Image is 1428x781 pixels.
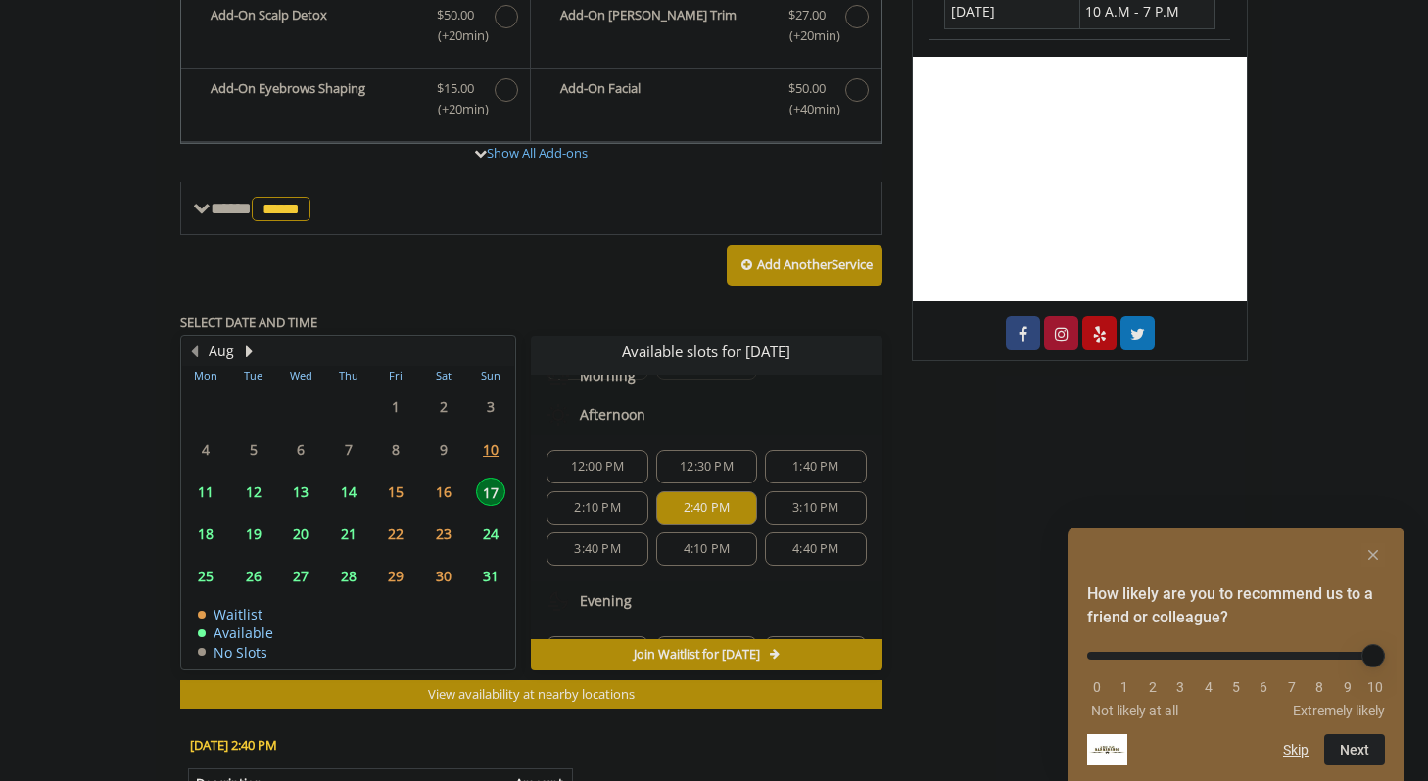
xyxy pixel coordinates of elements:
span: 2:40 PM [684,500,730,516]
span: View availability at nearby locations [428,685,635,703]
div: 2:10 PM [547,491,647,525]
li: 9 [1338,679,1357,695]
td: Select day10 [467,429,515,471]
span: 16 [429,478,458,506]
span: Evening [580,593,632,609]
h2: How likely are you to recommend us to a friend or colleague? Select an option from 0 to 10, with ... [1087,582,1385,629]
button: View availability at nearby locations [180,680,882,709]
th: Tue [229,366,276,386]
td: Select day28 [324,555,371,597]
td: Select day15 [372,471,419,513]
div: 2:40 PM [656,491,757,525]
span: Afternoon [580,407,645,423]
li: 2 [1143,679,1163,695]
span: (+40min ) [778,99,835,119]
li: 7 [1282,679,1302,695]
div: 12:00 PM [547,450,647,483]
li: 6 [1254,679,1273,695]
span: 28 [334,562,363,590]
button: Aug [209,341,234,362]
td: Select day13 [277,471,324,513]
td: Select day19 [229,513,276,555]
span: 19 [239,520,268,548]
span: $27.00 [788,5,826,25]
b: SELECT DATE AND TIME [180,313,317,331]
button: Next Month [241,341,257,362]
button: Previous Month [186,341,202,362]
td: Available [198,625,273,640]
button: Hide survey [1361,543,1385,567]
span: Join Waitlist for [DATE] [634,647,760,663]
span: 15 [381,478,410,506]
th: Fri [372,366,419,386]
img: morning slots [547,364,570,388]
td: Select day16 [419,471,466,513]
span: 31 [476,562,505,590]
span: 29 [381,562,410,590]
div: 12:30 PM [656,450,757,483]
span: 14 [334,478,363,506]
div: 6:10 PM [765,636,866,669]
span: (+20min ) [427,25,485,46]
span: 23 [429,520,458,548]
span: $50.00 [788,78,826,99]
th: Sat [419,366,466,386]
span: 20 [286,520,315,548]
span: 27 [286,562,315,590]
span: 22 [381,520,410,548]
a: Show All Add-ons [487,144,588,161]
button: Next question [1324,734,1385,765]
li: 10 [1365,679,1385,695]
span: 11 [191,478,220,506]
th: Thu [324,366,371,386]
div: How likely are you to recommend us to a friend or colleague? Select an option from 0 to 10, with ... [1087,637,1385,718]
div: 5:10 PM [547,636,647,669]
span: $50.00 [437,5,474,25]
span: 10 [476,436,505,464]
li: 8 [1309,679,1329,695]
span: (+20min ) [427,99,485,119]
td: Select day17 [467,471,515,513]
td: Select day20 [277,513,324,555]
span: 2:10 PM [574,500,620,516]
label: Add-On Facial [541,78,871,124]
th: Mon [182,366,229,386]
td: Select day23 [419,513,466,555]
p: Available slots for [DATE] [539,344,874,360]
span: (+20min ) [778,25,835,46]
li: 4 [1199,679,1218,695]
span: 3:10 PM [792,500,838,516]
span: Morning [580,368,636,384]
b: Add-On Eyebrows Shaping [211,78,417,119]
div: 3:10 PM [765,491,866,525]
th: Wed [277,366,324,386]
div: How likely are you to recommend us to a friend or colleague? Select an option from 0 to 10, with ... [1087,543,1385,765]
span: 13 [286,478,315,506]
li: 1 [1115,679,1134,695]
span: $15.00 [437,78,474,99]
button: Add AnotherService [727,245,882,286]
span: 30 [429,562,458,590]
label: Add-On Beard Trim [541,5,871,51]
span: 25 [191,562,220,590]
td: No Slots [198,645,273,660]
td: Select day12 [229,471,276,513]
td: Select day21 [324,513,371,555]
div: 5:40 PM [656,636,757,669]
label: Add-On Scalp Detox [191,5,520,51]
img: evening slots [547,589,570,613]
td: Waitlist [198,607,273,621]
span: 4:10 PM [684,541,730,557]
span: 12:30 PM [680,459,734,475]
td: Select day29 [372,555,419,597]
span: 18 [191,520,220,548]
div: 1:40 PM [765,450,866,483]
b: Add-On [PERSON_NAME] Trim [560,5,768,46]
span: Not likely at all [1091,703,1178,718]
li: 3 [1170,679,1190,695]
label: Add-On Eyebrows Shaping [191,78,520,124]
span: Extremely likely [1293,703,1385,718]
span: 1:40 PM [792,459,838,475]
span: 12 [239,478,268,506]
